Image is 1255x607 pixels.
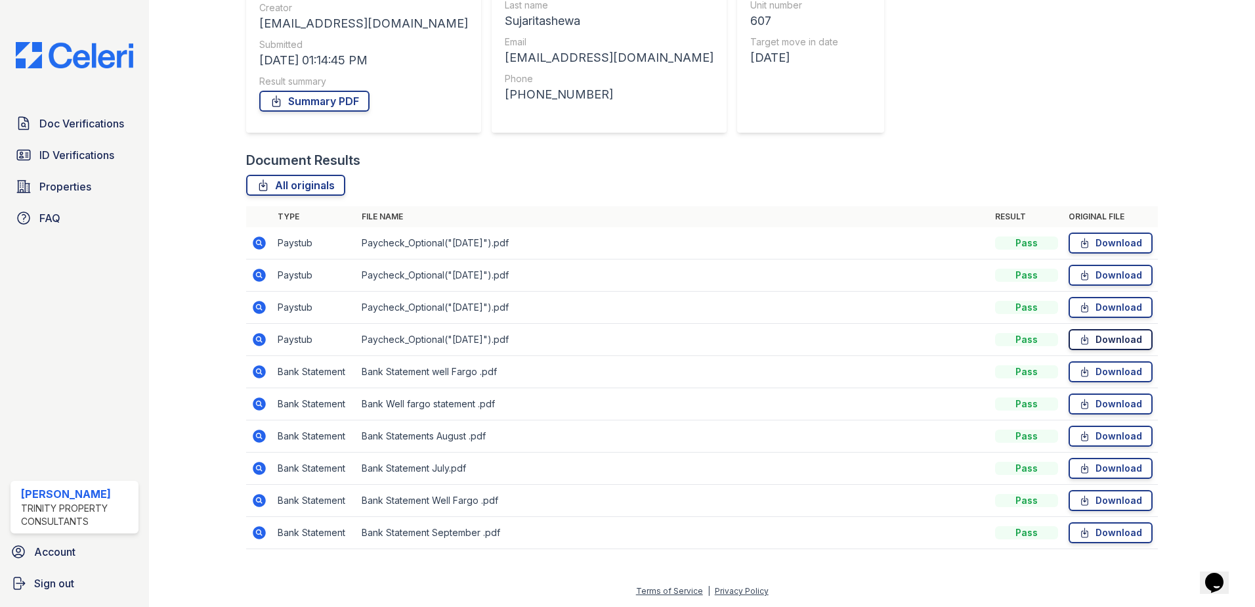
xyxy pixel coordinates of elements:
[990,206,1063,227] th: Result
[505,12,713,30] div: Sujaritashewa
[356,453,990,485] td: Bank Statement July.pdf
[34,544,75,560] span: Account
[995,269,1058,282] div: Pass
[995,333,1058,346] div: Pass
[272,517,356,549] td: Bank Statement
[1069,458,1153,479] a: Download
[39,179,91,194] span: Properties
[259,14,468,33] div: [EMAIL_ADDRESS][DOMAIN_NAME]
[272,453,356,485] td: Bank Statement
[34,575,74,591] span: Sign out
[5,539,144,565] a: Account
[636,586,703,596] a: Terms of Service
[750,12,838,30] div: 607
[750,49,838,67] div: [DATE]
[272,227,356,259] td: Paystub
[995,365,1058,378] div: Pass
[356,517,990,549] td: Bank Statement September .pdf
[1069,329,1153,350] a: Download
[995,397,1058,411] div: Pass
[995,430,1058,443] div: Pass
[505,72,713,85] div: Phone
[356,206,990,227] th: File name
[272,292,356,324] td: Paystub
[259,91,370,112] a: Summary PDF
[1069,233,1153,254] a: Download
[11,142,138,168] a: ID Verifications
[272,420,356,453] td: Bank Statement
[1069,297,1153,318] a: Download
[356,388,990,420] td: Bank Well fargo statement .pdf
[505,49,713,67] div: [EMAIL_ADDRESS][DOMAIN_NAME]
[1063,206,1158,227] th: Original file
[272,206,356,227] th: Type
[356,485,990,517] td: Bank Statement Well Fargo .pdf
[21,486,133,502] div: [PERSON_NAME]
[246,175,345,196] a: All originals
[259,75,468,88] div: Result summary
[259,38,468,51] div: Submitted
[995,236,1058,250] div: Pass
[272,388,356,420] td: Bank Statement
[1069,426,1153,447] a: Download
[39,147,114,163] span: ID Verifications
[995,462,1058,475] div: Pass
[246,151,360,169] div: Document Results
[995,301,1058,314] div: Pass
[356,420,990,453] td: Bank Statements August .pdf
[272,356,356,388] td: Bank Statement
[11,173,138,200] a: Properties
[356,324,990,356] td: Paycheck_Optional("[DATE]").pdf
[272,259,356,292] td: Paystub
[39,210,60,226] span: FAQ
[750,35,838,49] div: Target move in date
[505,35,713,49] div: Email
[39,116,124,131] span: Doc Verifications
[259,51,468,70] div: [DATE] 01:14:45 PM
[11,110,138,137] a: Doc Verifications
[272,324,356,356] td: Paystub
[708,586,710,596] div: |
[995,494,1058,507] div: Pass
[5,570,144,596] a: Sign out
[5,42,144,68] img: CE_Logo_Blue-a8612792a0a2168367f1c8372b55b34899dd931a85d93a1a3d3e32e68fde9ad4.png
[1069,490,1153,511] a: Download
[995,526,1058,539] div: Pass
[1069,361,1153,382] a: Download
[356,259,990,292] td: Paycheck_Optional("[DATE]").pdf
[356,356,990,388] td: Bank Statement well Fargo .pdf
[1069,393,1153,415] a: Download
[505,85,713,104] div: [PHONE_NUMBER]
[715,586,769,596] a: Privacy Policy
[1069,522,1153,543] a: Download
[21,502,133,528] div: Trinity Property Consultants
[272,485,356,517] td: Bank Statement
[356,292,990,324] td: Paycheck_Optional("[DATE]").pdf
[11,205,138,231] a: FAQ
[259,1,468,14] div: Creator
[356,227,990,259] td: Paycheck_Optional("[DATE]").pdf
[1200,554,1242,594] iframe: chat widget
[1069,265,1153,286] a: Download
